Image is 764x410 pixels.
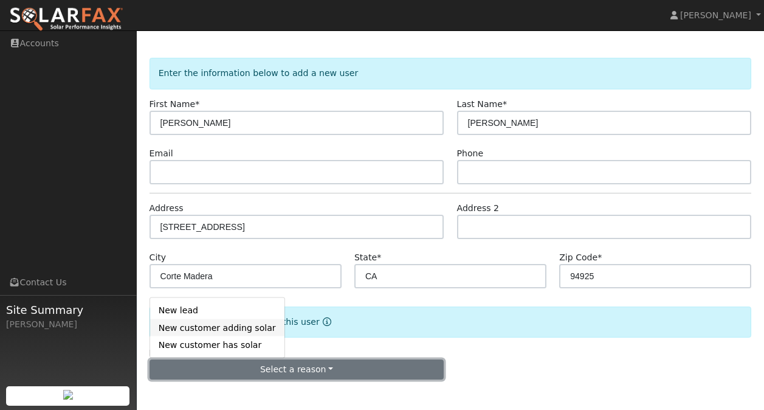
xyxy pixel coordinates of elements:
[150,98,200,111] label: First Name
[63,390,73,400] img: retrieve
[150,336,284,353] a: New customer has solar
[457,147,484,160] label: Phone
[195,99,199,109] span: Required
[503,99,507,109] span: Required
[320,317,331,327] a: Reason for new user
[9,7,123,32] img: SolarFax
[377,252,381,262] span: Required
[150,302,284,319] a: New lead
[150,360,444,380] button: Select a reason
[150,202,184,215] label: Address
[597,252,602,262] span: Required
[354,251,381,264] label: State
[559,251,602,264] label: Zip Code
[150,307,752,338] div: Select the reason for adding this user
[6,302,130,318] span: Site Summary
[150,319,284,336] a: New customer adding solar
[150,251,167,264] label: City
[457,98,507,111] label: Last Name
[6,318,130,331] div: [PERSON_NAME]
[150,58,752,89] div: Enter the information below to add a new user
[150,147,173,160] label: Email
[457,202,500,215] label: Address 2
[680,10,751,20] span: [PERSON_NAME]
